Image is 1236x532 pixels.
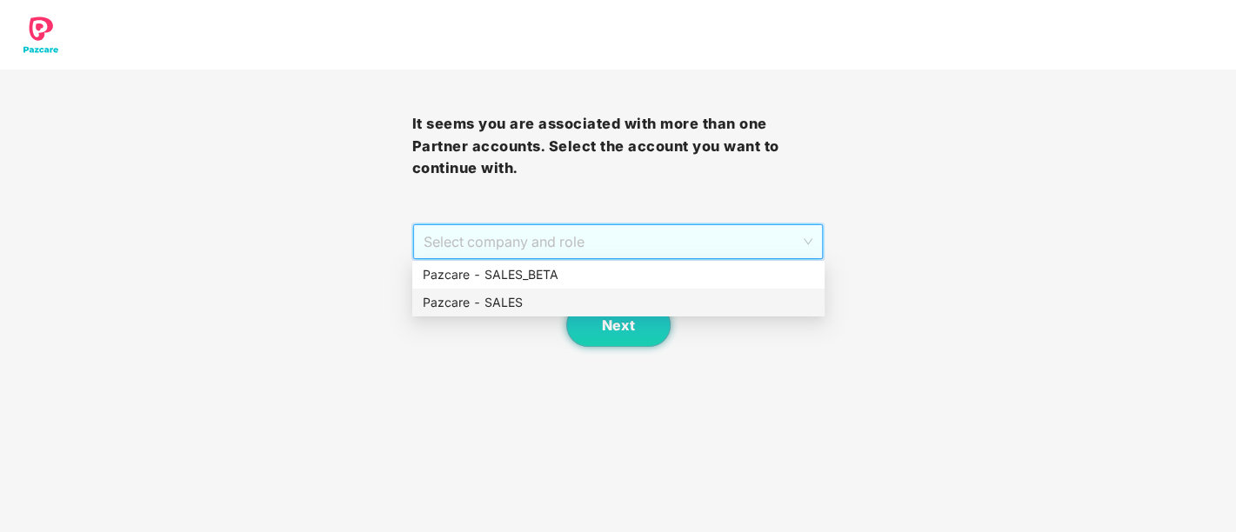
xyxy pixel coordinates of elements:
h3: It seems you are associated with more than one Partner accounts. Select the account you want to c... [412,113,825,180]
div: Pazcare - SALES_BETA [412,261,825,289]
button: Next [566,303,671,347]
div: Pazcare - SALES [412,289,825,316]
span: Next [602,317,635,334]
div: Pazcare - SALES_BETA [423,265,814,284]
div: Pazcare - SALES [423,293,814,312]
span: Select company and role [424,225,813,258]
